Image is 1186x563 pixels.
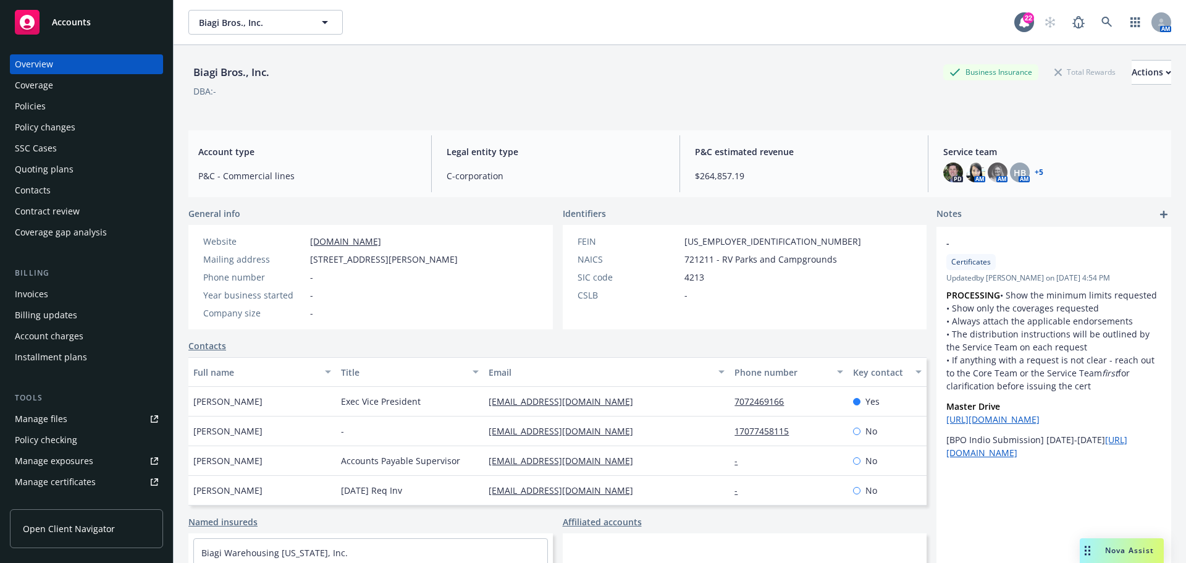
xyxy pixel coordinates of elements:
a: Report a Bug [1066,10,1091,35]
span: [US_EMPLOYER_IDENTIFICATION_NUMBER] [684,235,861,248]
a: Manage exposures [10,451,163,471]
button: Email [484,357,730,387]
div: NAICS [578,253,679,266]
span: Yes [865,395,880,408]
div: Coverage gap analysis [15,222,107,242]
div: Manage certificates [15,472,96,492]
div: Drag to move [1080,538,1095,563]
img: photo [943,163,963,182]
a: Billing updates [10,305,163,325]
a: Policies [10,96,163,116]
div: Manage exposures [15,451,93,471]
a: - [734,455,747,467]
span: $264,857.19 [695,169,913,182]
span: - [310,307,313,320]
div: CSLB [578,289,679,302]
div: Installment plans [15,347,87,367]
a: [EMAIL_ADDRESS][DOMAIN_NAME] [489,425,643,437]
div: Business Insurance [943,64,1038,80]
div: Account charges [15,326,83,346]
span: 721211 - RV Parks and Campgrounds [684,253,837,266]
a: [EMAIL_ADDRESS][DOMAIN_NAME] [489,485,643,496]
div: Policy checking [15,430,77,450]
span: - [341,425,344,438]
span: Service team [943,145,1161,158]
a: - [734,485,747,496]
a: SSC Cases [10,138,163,158]
strong: PROCESSING [946,289,1000,301]
span: No [865,454,877,467]
a: Invoices [10,284,163,304]
a: Named insureds [188,515,258,528]
strong: Master Drive [946,400,1000,412]
span: Biagi Bros., Inc. [199,16,306,29]
span: No [865,425,877,438]
div: FEIN [578,235,679,248]
a: Overview [10,54,163,74]
a: Coverage [10,75,163,95]
div: Website [203,235,305,248]
button: Biagi Bros., Inc. [188,10,343,35]
div: Mailing address [203,253,305,266]
div: Manage claims [15,493,77,513]
a: 7072469166 [734,396,794,407]
span: Nova Assist [1105,545,1154,556]
div: Policies [15,96,46,116]
a: Start snowing [1038,10,1062,35]
div: Full name [193,366,318,379]
a: Manage files [10,409,163,429]
span: - [310,289,313,302]
div: Total Rewards [1048,64,1122,80]
a: [URL][DOMAIN_NAME] [946,413,1040,425]
span: 4213 [684,271,704,284]
button: Full name [188,357,336,387]
span: Accounts [52,17,91,27]
div: Overview [15,54,53,74]
a: +5 [1035,169,1043,176]
div: Quoting plans [15,159,74,179]
div: Contacts [15,180,51,200]
div: Key contact [853,366,908,379]
button: Actions [1132,60,1171,85]
button: Title [336,357,484,387]
a: Search [1095,10,1119,35]
a: Switch app [1123,10,1148,35]
span: [PERSON_NAME] [193,484,263,497]
a: 17077458115 [734,425,799,437]
a: Account charges [10,326,163,346]
div: Tools [10,392,163,404]
button: Nova Assist [1080,538,1164,563]
span: Account type [198,145,416,158]
a: [DOMAIN_NAME] [310,235,381,247]
div: Manage files [15,409,67,429]
a: Accounts [10,5,163,40]
div: Billing [10,267,163,279]
img: photo [988,163,1007,182]
a: Quoting plans [10,159,163,179]
a: Manage claims [10,493,163,513]
div: 22 [1023,12,1034,23]
a: [EMAIL_ADDRESS][DOMAIN_NAME] [489,396,643,407]
span: Open Client Navigator [23,522,115,535]
span: - [310,271,313,284]
div: Policy changes [15,117,75,137]
p: [BPO Indio Submission] [DATE]-[DATE] [946,433,1161,459]
span: HB [1014,166,1026,179]
span: - [684,289,688,302]
span: P&C - Commercial lines [198,169,416,182]
a: Contract review [10,201,163,221]
div: Title [341,366,465,379]
div: SIC code [578,271,679,284]
div: Year business started [203,289,305,302]
a: Policy checking [10,430,163,450]
div: Company size [203,307,305,320]
a: Affiliated accounts [563,515,642,528]
span: Accounts Payable Supervisor [341,454,460,467]
div: Biagi Bros., Inc. [188,64,274,80]
div: Email [489,366,711,379]
a: Biagi Warehousing [US_STATE], Inc. [201,547,348,559]
span: - [946,237,1129,250]
span: Updated by [PERSON_NAME] on [DATE] 4:54 PM [946,273,1161,284]
button: Phone number [730,357,847,387]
